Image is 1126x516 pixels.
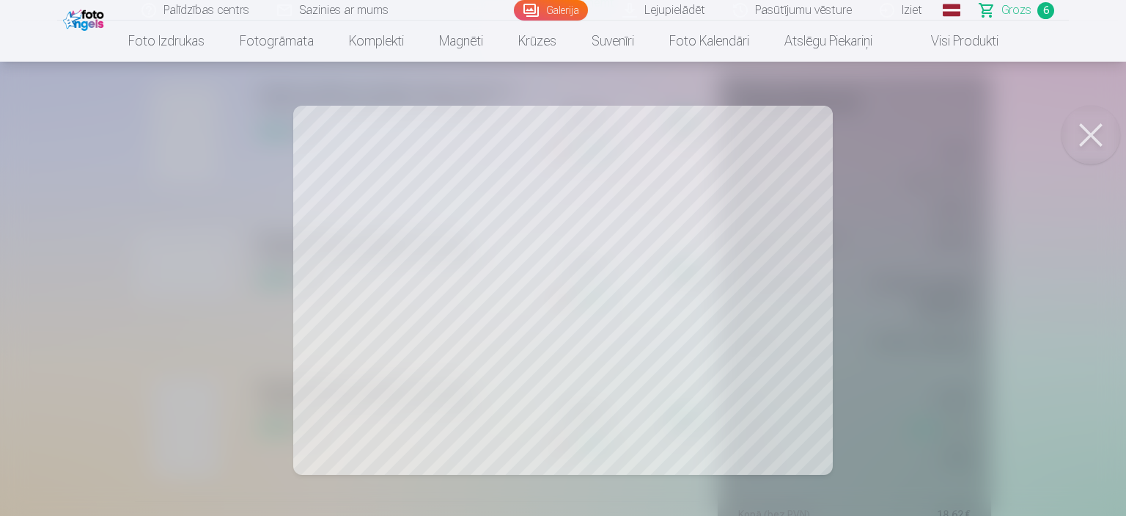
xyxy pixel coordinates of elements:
a: Komplekti [331,21,422,62]
span: Grozs [1001,1,1031,19]
a: Foto kalendāri [652,21,767,62]
a: Suvenīri [574,21,652,62]
span: 6 [1037,2,1054,19]
img: /fa1 [63,6,108,31]
a: Fotogrāmata [222,21,331,62]
a: Visi produkti [890,21,1016,62]
a: Magnēti [422,21,501,62]
a: Foto izdrukas [111,21,222,62]
a: Krūzes [501,21,574,62]
a: Atslēgu piekariņi [767,21,890,62]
